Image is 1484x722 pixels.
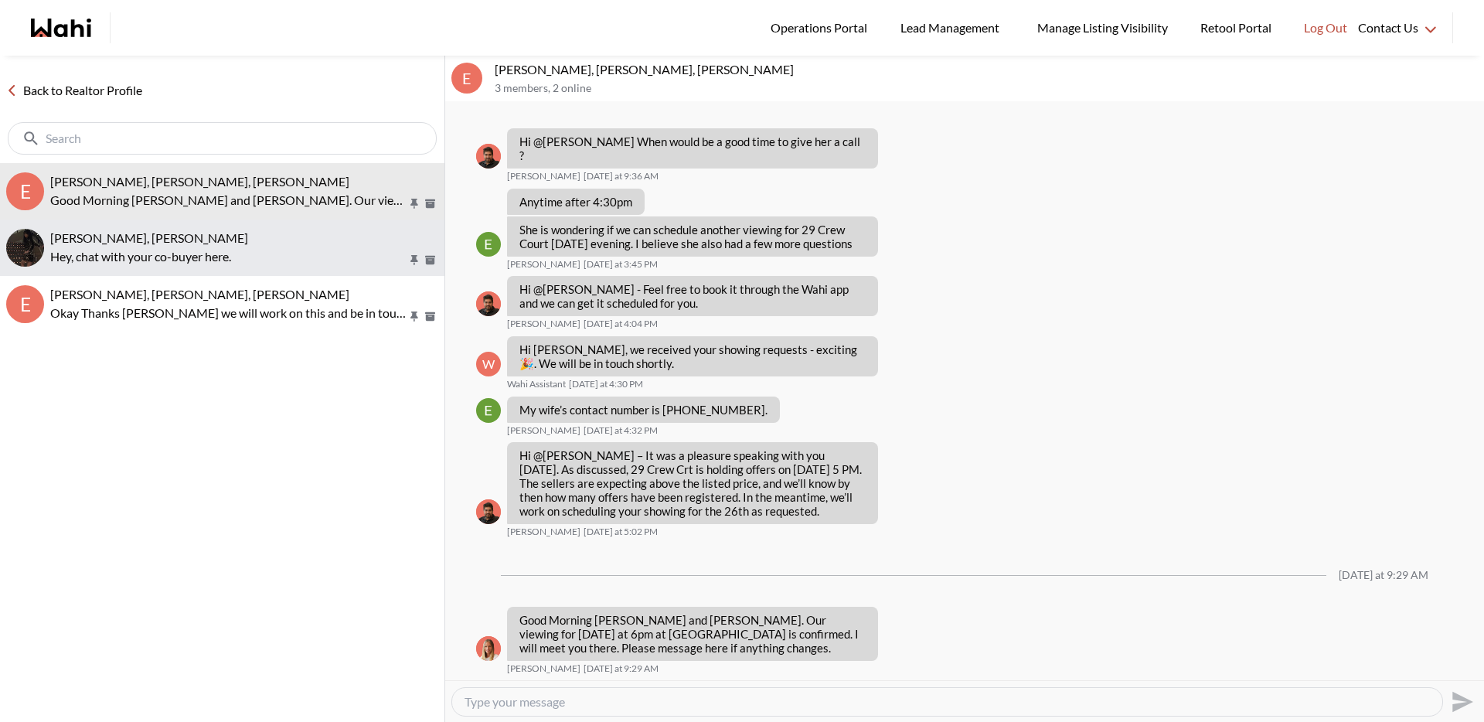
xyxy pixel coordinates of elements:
span: [PERSON_NAME] [507,258,580,271]
div: Faraz Azam [476,291,501,316]
span: Log Out [1304,18,1347,38]
span: [PERSON_NAME] [507,526,580,538]
div: E [451,63,482,94]
p: Hi @[PERSON_NAME] – It was a pleasure speaking with you [DATE]. As discussed, 29 Crew Crt is hold... [519,448,866,518]
p: Hey, chat with your co-buyer here. [50,247,407,266]
img: M [476,636,501,661]
textarea: Type your message [465,694,1430,710]
span: [PERSON_NAME] [507,424,580,437]
span: Wahi Assistant [507,378,566,390]
span: Manage Listing Visibility [1033,18,1173,38]
button: Pin [407,310,421,323]
time: 2025-09-22T20:04:10.486Z [584,318,658,330]
time: 2025-09-22T20:32:43.808Z [584,424,658,437]
p: 3 members , 2 online [495,82,1478,95]
div: E [6,172,44,210]
span: [PERSON_NAME], [PERSON_NAME], [PERSON_NAME] [50,174,349,189]
p: Hi @[PERSON_NAME] When would be a good time to give her a call ? [519,135,866,162]
button: Pin [407,197,421,210]
span: Lead Management [900,18,1005,38]
time: 2025-09-22T21:02:44.782Z [584,526,658,538]
div: Michelle Ryckman [476,636,501,661]
time: 2025-09-22T19:45:39.860Z [584,258,658,271]
div: W [476,352,501,376]
p: [PERSON_NAME], [PERSON_NAME], [PERSON_NAME] [495,62,1478,77]
div: Erik Odegaard, Margarita Haimov [6,229,44,267]
button: Archive [422,197,438,210]
input: Search [46,131,402,146]
p: Good Morning [PERSON_NAME] and [PERSON_NAME]. Our viewing for [DATE] at 6pm at [GEOGRAPHIC_DATA] ... [50,191,407,209]
p: Anytime after 4:30pm [519,195,632,209]
img: E [6,229,44,267]
span: [PERSON_NAME] [507,662,580,675]
div: Erik Odegaard [476,398,501,423]
a: Wahi homepage [31,19,91,37]
div: Erik Odegaard [476,232,501,257]
p: She is wondering if we can schedule another viewing for 29 Crew Court [DATE] evening. I believe s... [519,223,866,250]
button: Archive [422,254,438,267]
time: 2025-09-23T13:29:54.509Z [584,662,659,675]
button: Archive [422,310,438,323]
time: 2025-09-22T20:30:03.504Z [569,378,643,390]
div: Faraz Azam [476,144,501,169]
div: E [6,285,44,323]
img: E [476,398,501,423]
span: [PERSON_NAME] [507,318,580,330]
span: [PERSON_NAME] [507,170,580,182]
img: E [476,232,501,257]
img: F [476,499,501,524]
span: Retool Portal [1200,18,1276,38]
p: Hi [PERSON_NAME], we received your showing requests - exciting . We will be in touch shortly. [519,342,866,370]
div: [DATE] at 9:29 AM [1339,569,1428,582]
span: [PERSON_NAME], [PERSON_NAME], [PERSON_NAME] [50,287,349,301]
span: 🎉 [519,356,534,370]
time: 2025-09-22T13:36:49.160Z [584,170,659,182]
img: F [476,291,501,316]
button: Pin [407,254,421,267]
p: Hi @[PERSON_NAME] - Feel free to book it through the Wahi app and we can get it scheduled for you. [519,282,866,310]
p: My wife’s contact number is [PHONE_NUMBER]. [519,403,768,417]
img: F [476,144,501,169]
span: Operations Portal [771,18,873,38]
p: Good Morning [PERSON_NAME] and [PERSON_NAME]. Our viewing for [DATE] at 6pm at [GEOGRAPHIC_DATA] ... [519,613,866,655]
span: [PERSON_NAME], [PERSON_NAME] [50,230,248,245]
button: Send [1443,684,1478,719]
p: Okay Thanks [PERSON_NAME] we will work on this and be in touch here through the app once they're ... [50,304,407,322]
div: Faraz Azam [476,499,501,524]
